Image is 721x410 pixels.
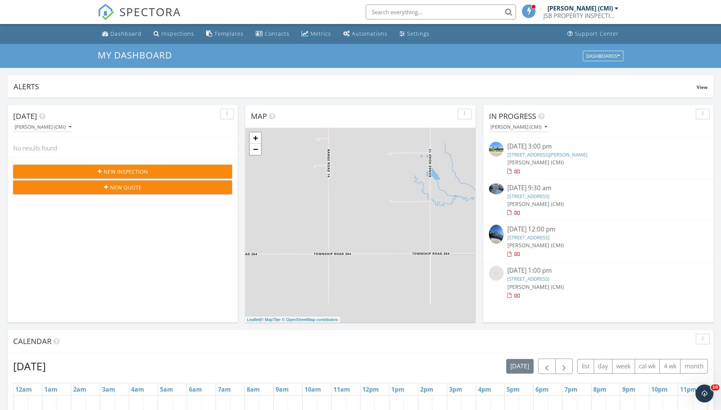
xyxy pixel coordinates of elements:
[649,383,670,395] a: 10pm
[507,275,549,282] a: [STREET_ADDRESS]
[397,27,433,41] a: Settings
[507,200,564,207] span: [PERSON_NAME] (CMI)
[659,359,680,374] button: 4 wk
[110,30,142,37] div: Dashboard
[586,53,620,59] div: Dashboards
[8,138,238,158] div: No results found
[577,359,594,374] button: list
[366,5,516,20] input: Search everything...
[489,225,504,244] img: 9550469%2Fcover_photos%2FCHbNRYQ5b4VsXTL7rGw0%2Fsmall.jpg
[506,359,534,374] button: [DATE]
[332,383,352,395] a: 11am
[538,359,556,374] button: Previous day
[110,183,142,191] span: New Quote
[253,27,293,41] a: Contacts
[507,266,690,275] div: [DATE] 1:00 pm
[620,383,637,395] a: 9pm
[489,122,549,132] button: [PERSON_NAME] (CMI)
[507,142,690,151] div: [DATE] 3:00 pm
[98,10,181,26] a: SPECTORA
[14,383,34,395] a: 12am
[678,383,698,395] a: 11pm
[129,383,146,395] a: 4am
[555,359,573,374] button: Next day
[507,193,549,200] a: [STREET_ADDRESS]
[245,383,262,395] a: 8am
[489,225,708,258] a: [DATE] 12:00 pm [STREET_ADDRESS] [PERSON_NAME] (CMI)
[14,81,697,92] div: Alerts
[507,234,549,241] a: [STREET_ADDRESS]
[635,359,660,374] button: cal wk
[98,4,114,20] img: The Best Home Inspection Software - Spectora
[352,30,388,37] div: Automations
[695,384,713,402] iframe: Intercom live chat
[490,125,547,130] div: [PERSON_NAME] (CMI)
[282,317,338,322] a: © OpenStreetMap contributors
[151,27,197,41] a: Inspections
[13,336,51,346] span: Calendar
[534,383,551,395] a: 6pm
[13,165,232,178] button: New Inspection
[303,383,323,395] a: 10am
[548,5,613,12] div: [PERSON_NAME] (CMI)
[697,84,707,90] span: View
[119,4,181,20] span: SPECTORA
[563,383,579,395] a: 7pm
[274,383,291,395] a: 9am
[265,30,290,37] div: Contacts
[161,30,194,37] div: Inspections
[489,142,708,175] a: [DATE] 3:00 pm [STREET_ADDRESS][PERSON_NAME] [PERSON_NAME] (CMI)
[507,151,587,158] a: [STREET_ADDRESS][PERSON_NAME]
[476,383,493,395] a: 4pm
[418,383,435,395] a: 2pm
[489,142,504,156] img: streetview
[104,168,148,176] span: New Inspection
[250,144,261,155] a: Zoom out
[247,317,259,322] a: Leaflet
[299,27,334,41] a: Metrics
[543,12,618,20] div: JSB PROPERTY INSPECTIONS
[42,383,59,395] a: 1am
[507,242,564,249] span: [PERSON_NAME] (CMI)
[591,383,608,395] a: 8pm
[447,383,464,395] a: 3pm
[71,383,88,395] a: 2am
[250,132,261,144] a: Zoom in
[711,384,719,390] span: 10
[507,183,690,193] div: [DATE] 9:30 am
[13,359,46,374] h2: [DATE]
[187,383,204,395] a: 6am
[245,317,340,323] div: |
[13,111,37,121] span: [DATE]
[594,359,612,374] button: day
[360,383,381,395] a: 12pm
[489,183,708,217] a: [DATE] 9:30 am [STREET_ADDRESS] [PERSON_NAME] (CMI)
[311,30,331,37] div: Metrics
[340,27,391,41] a: Automations (Basic)
[612,359,635,374] button: week
[489,266,504,281] img: streetview
[407,30,430,37] div: Settings
[507,283,564,290] span: [PERSON_NAME] (CMI)
[389,383,406,395] a: 1pm
[214,30,244,37] div: Templates
[489,266,708,299] a: [DATE] 1:00 pm [STREET_ADDRESS] [PERSON_NAME] (CMI)
[216,383,233,395] a: 7am
[575,30,619,37] div: Support Center
[507,225,690,234] div: [DATE] 12:00 pm
[99,27,145,41] a: Dashboard
[251,111,267,121] span: Map
[158,383,175,395] a: 5am
[564,27,622,41] a: Support Center
[489,111,536,121] span: In Progress
[13,180,232,194] button: New Quote
[261,317,281,322] a: © MapTiler
[13,122,73,132] button: [PERSON_NAME] (CMI)
[583,51,623,61] button: Dashboards
[505,383,522,395] a: 5pm
[680,359,708,374] button: month
[100,383,117,395] a: 3am
[203,27,247,41] a: Templates
[507,159,564,166] span: [PERSON_NAME] (CMI)
[15,125,71,130] div: [PERSON_NAME] (CMI)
